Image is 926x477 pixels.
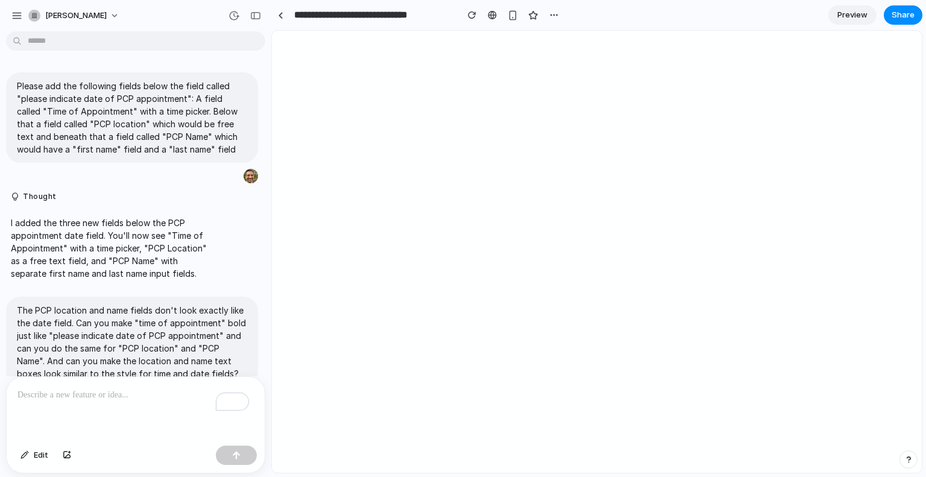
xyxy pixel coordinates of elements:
[7,377,265,441] div: To enrich screen reader interactions, please activate Accessibility in Grammarly extension settings
[837,9,868,21] span: Preview
[34,449,48,461] span: Edit
[45,10,107,22] span: [PERSON_NAME]
[884,5,922,25] button: Share
[17,80,247,156] p: Please add the following fields below the field called "please indicate date of PCP appointment":...
[828,5,877,25] a: Preview
[17,304,247,380] p: The PCP location and name fields don't look exactly like the date field. Can you make "time of ap...
[11,216,212,280] p: I added the three new fields below the PCP appointment date field. You'll now see "Time of Appoin...
[892,9,915,21] span: Share
[24,6,125,25] button: [PERSON_NAME]
[14,446,54,465] button: Edit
